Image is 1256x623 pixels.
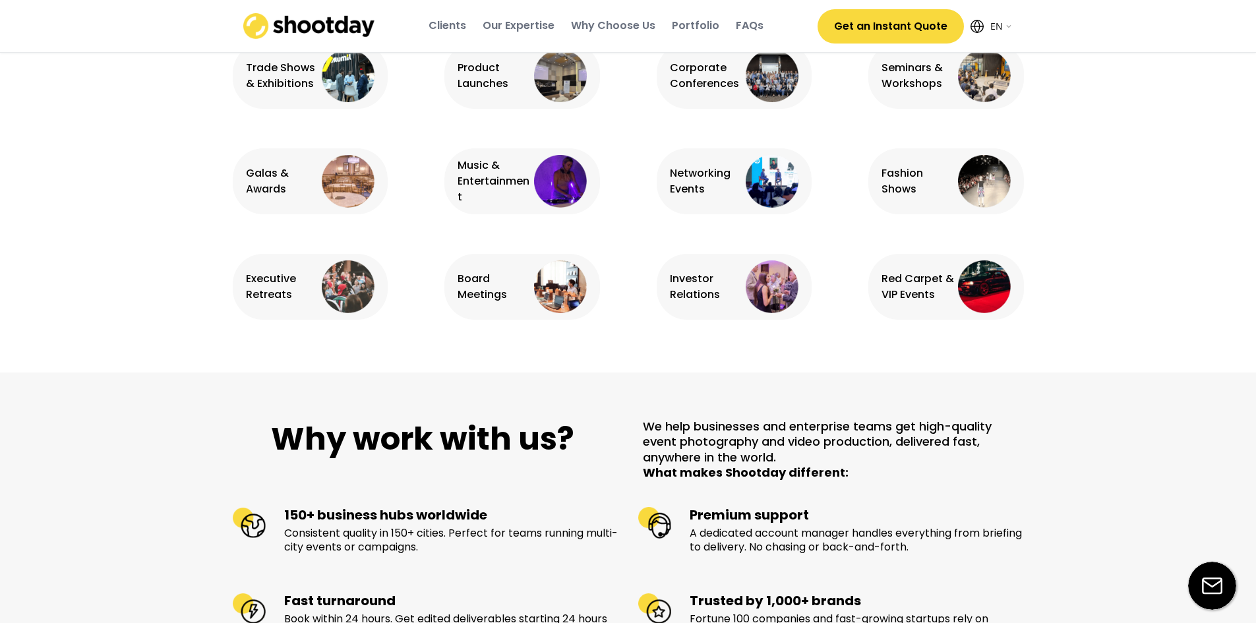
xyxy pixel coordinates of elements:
img: shootday_logo.png [243,13,375,39]
img: gala%20event%403x.webp [322,155,374,208]
img: prewedding-circle%403x.webp [322,260,374,313]
img: Premium support [638,506,671,539]
strong: What makes Shootday different: [643,464,849,481]
h2: We help businesses and enterprise teams get high-quality event photography and video production, ... [643,419,1024,481]
img: VIP%20event%403x.webp [958,260,1011,313]
div: Executive Retreats [246,271,319,303]
img: email-icon%20%281%29.svg [1188,562,1236,610]
div: Why Choose Us [571,18,655,33]
div: Networking Events [670,165,743,197]
img: seminars%403x.webp [958,49,1011,102]
div: 150+ business hubs worldwide [284,506,618,523]
button: Get an Instant Quote [818,9,964,44]
div: Our Expertise [483,18,554,33]
div: Music & Entertainment [458,158,531,205]
img: product%20launches%403x.webp [534,49,587,102]
div: Corporate Conferences [670,60,743,92]
div: FAQs [736,18,763,33]
div: Fashion Shows [882,165,955,197]
h1: Why work with us? [233,419,614,460]
img: board%20meeting%403x.webp [534,260,587,313]
div: Consistent quality in 150+ cities. Perfect for teams running multi-city events or campaigns. [284,527,618,554]
img: networking%20event%402x.png [746,155,798,208]
div: A dedicated account manager handles everything from briefing to delivery. No chasing or back-and-... [690,527,1024,554]
img: 150+ business hubs worldwide [233,506,266,539]
div: Portfolio [672,18,719,33]
img: Icon%20feather-globe%20%281%29.svg [971,20,984,33]
div: Galas & Awards [246,165,319,197]
img: fashion%20event%403x.webp [958,155,1011,208]
div: Premium support [690,506,1024,523]
img: entertainment%403x.webp [534,155,587,208]
div: Fast turnaround [284,592,618,609]
div: Seminars & Workshops [882,60,955,92]
img: exhibition%402x.png [322,49,374,102]
div: Product Launches [458,60,531,92]
div: Investor Relations [670,271,743,303]
div: Clients [429,18,466,33]
div: Trade Shows & Exhibitions [246,60,319,92]
div: Trusted by 1,000+ brands [690,592,1024,609]
div: Board Meetings [458,271,531,303]
div: Red Carpet & VIP Events [882,271,955,303]
img: corporate%20conference%403x.webp [746,49,798,102]
img: investor%20relations%403x.webp [746,260,798,313]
